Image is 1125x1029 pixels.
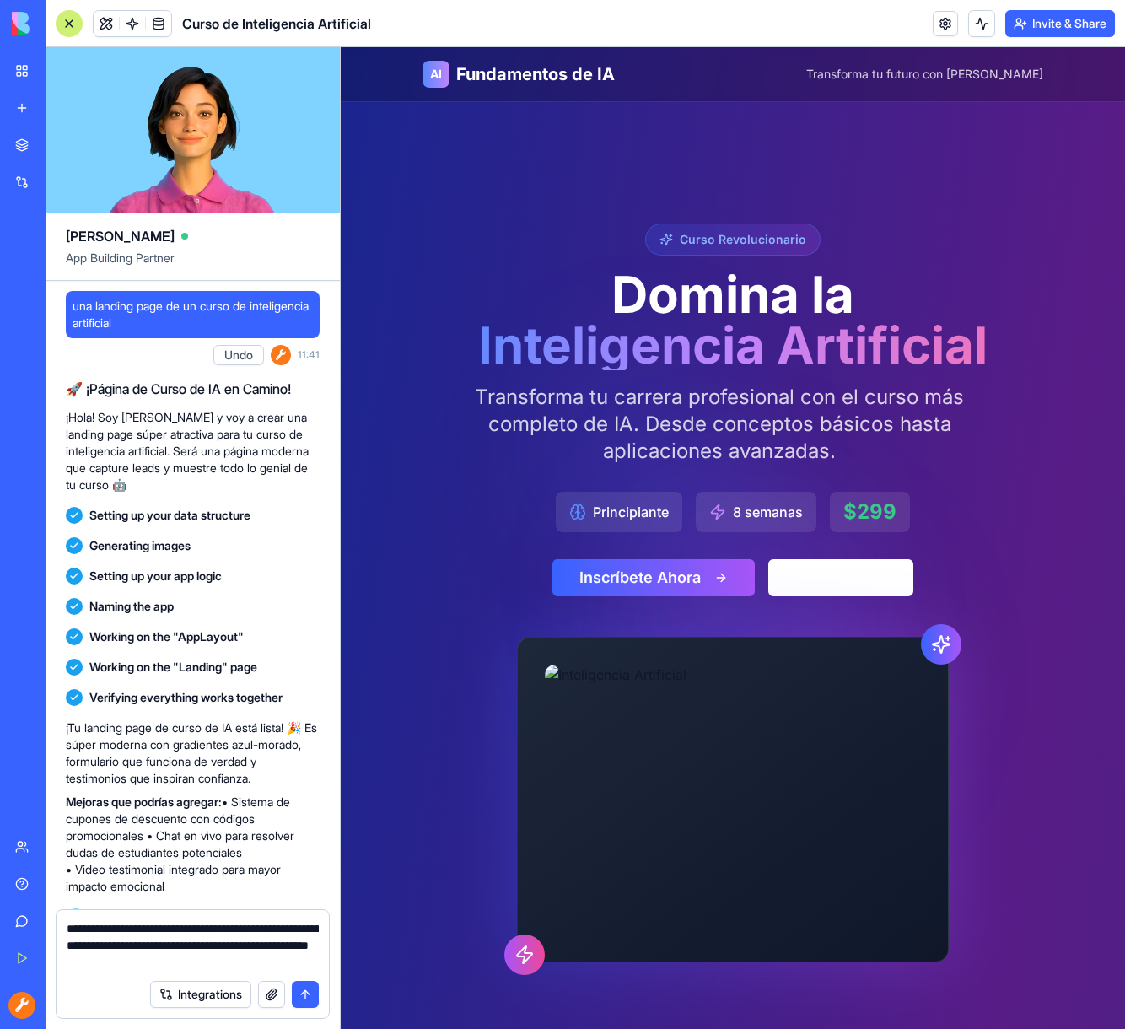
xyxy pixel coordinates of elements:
[66,250,320,280] span: App Building Partner
[73,298,313,331] span: una landing page de un curso de inteligencia artificial
[95,272,689,323] span: Inteligencia Artificial
[89,507,250,524] span: Setting up your data structure
[66,379,320,399] h2: 🚀 ¡Página de Curso de IA en Camino!
[66,226,175,246] span: [PERSON_NAME]
[8,992,35,1019] img: ACg8ocIA0hAzOg7pCON-9lf0Z7G4HwPwv-8MZCaErTKptF8mbFTmSdQw=s96-c
[89,628,244,645] span: Working on the "AppLayout"
[89,659,257,676] span: Working on the "Landing" page
[204,617,580,887] img: Inteligencia Artificial
[150,981,251,1008] button: Integrations
[89,598,174,615] span: Naming the app
[89,537,191,554] span: Generating images
[182,13,371,34] span: Curso de Inteligencia Artificial
[212,512,414,549] button: Inscríbete Ahora
[95,222,689,323] h1: Domina la
[271,345,291,365] img: ACg8ocIA0hAzOg7pCON-9lf0Z7G4HwPwv-8MZCaErTKptF8mbFTmSdQw=s96-c
[89,19,101,35] span: AI
[213,345,264,365] button: Undo
[392,455,462,475] span: 8 semanas
[428,512,573,549] button: Ver Detalles
[466,19,702,35] div: Transforma tu futuro con [PERSON_NAME]
[66,794,320,895] p: • Sistema de cupones de descuento con códigos promocionales • Chat en vivo para resolver dudas de...
[503,451,556,478] span: $ 299
[89,568,222,585] span: Setting up your app logic
[89,689,283,706] span: Verifying everything works together
[252,455,328,475] span: Principiante
[116,15,274,39] h1: Fundamentos de IA
[1005,10,1115,37] button: Invite & Share
[66,795,222,809] strong: Mejoras que podrías agregar:
[304,176,480,208] div: Curso Revolucionario
[95,337,662,418] p: Transforma tu carrera profesional con el curso más completo de IA. Desde conceptos básicos hasta ...
[66,409,320,493] p: ¡Hola! Soy [PERSON_NAME] y voy a crear una landing page súper atractiva para tu curso de intelige...
[12,12,116,35] img: logo
[66,719,320,787] p: ¡Tu landing page de curso de IA está lista! 🎉 Es súper moderna con gradientes azul-morado, formul...
[298,348,320,362] span: 11:41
